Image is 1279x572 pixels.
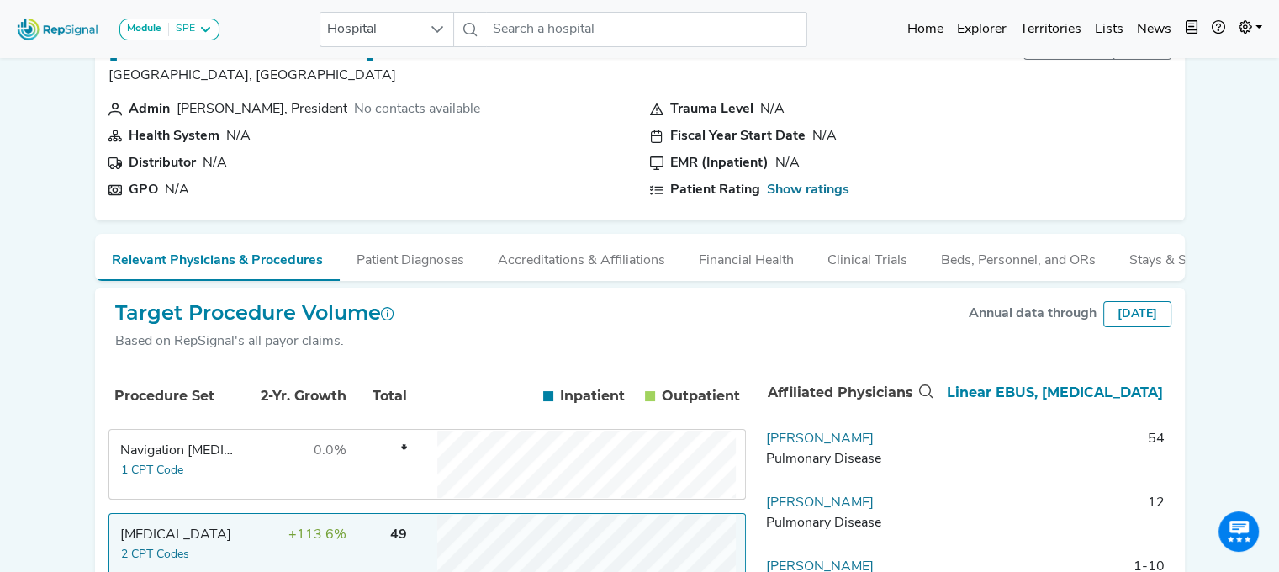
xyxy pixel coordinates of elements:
td: 54 [936,429,1171,479]
button: Financial Health [682,234,811,279]
a: News [1130,13,1178,46]
a: Lists [1088,13,1130,46]
div: Pulmonary Disease [766,513,929,533]
div: N/A [203,153,227,173]
button: ModuleSPE [119,19,219,40]
button: Accreditations & Affiliations [481,234,682,279]
div: Annual data through [969,304,1097,324]
span: 0.0% [314,444,346,458]
div: No contacts available [354,99,480,119]
span: Outpatient [662,386,740,406]
span: Hospital [320,13,421,46]
div: N/A [812,126,837,146]
button: Patient Diagnoses [340,234,481,279]
button: Relevant Physicians & Procedures [95,234,340,281]
a: Territories [1013,13,1088,46]
div: N/A [760,99,785,119]
div: Pulmonary Disease [766,449,929,469]
p: [GEOGRAPHIC_DATA], [GEOGRAPHIC_DATA] [108,66,396,86]
div: N/A [165,180,189,200]
span: Inpatient [560,386,625,406]
div: [DATE] [1103,301,1171,327]
th: Procedure Set [112,368,238,425]
button: 1 CPT Code [120,461,184,480]
a: Explorer [950,13,1013,46]
a: Home [901,13,950,46]
div: Trauma Level [670,99,753,119]
div: GPO [129,180,158,200]
div: SPE [169,23,195,36]
div: Wayne J. Riley, President [177,99,347,119]
strong: Module [127,24,161,34]
span: 49 [390,528,407,542]
td: 12 [936,493,1171,543]
button: Beds, Personnel, and ORs [924,234,1113,279]
h2: Target Procedure Volume [115,301,394,326]
a: [PERSON_NAME] [766,432,874,446]
th: 2-Yr. Growth [240,368,349,425]
div: Transbronchial Biopsy [120,525,235,545]
div: EMR (Inpatient) [670,153,769,173]
button: 2 CPT Codes [120,545,190,564]
span: +113.6% [288,528,346,542]
button: Stays & Services [1113,234,1245,279]
div: Navigation Bronchoscopy [120,441,235,461]
div: Patient Rating [670,180,760,200]
button: Intel Book [1178,13,1205,46]
div: Health System [129,126,219,146]
th: Affiliated Physicians [760,365,937,421]
div: Fiscal Year Start Date [670,126,806,146]
div: N/A [226,126,251,146]
div: Distributor [129,153,196,173]
input: Search a hospital [486,12,807,47]
th: Total [351,368,410,425]
th: Linear EBUS, Transbronchial Biopsy [937,365,1171,421]
div: [PERSON_NAME], President [177,99,347,119]
a: Show ratings [767,180,849,200]
button: Clinical Trials [811,234,924,279]
div: Admin [129,99,170,119]
div: N/A [775,153,800,173]
div: Based on RepSignal's all payor claims. [115,331,394,352]
a: [PERSON_NAME] [766,496,874,510]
